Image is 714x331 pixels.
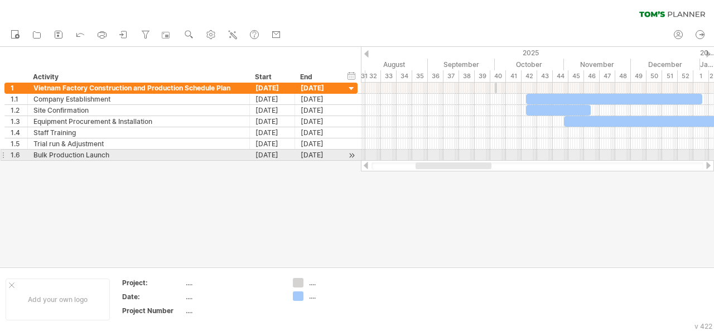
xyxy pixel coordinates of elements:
[568,70,584,82] div: 45
[186,292,279,301] div: ....
[250,105,295,116] div: [DATE]
[122,278,184,287] div: Project:
[647,70,662,82] div: 50
[381,70,397,82] div: 33
[631,70,647,82] div: 49
[11,116,27,127] div: 1.3
[250,116,295,127] div: [DATE]
[428,70,443,82] div: 36
[6,279,110,320] div: Add your own logo
[186,306,279,315] div: ....
[495,59,564,70] div: October 2025
[693,70,709,82] div: 1
[295,94,340,104] div: [DATE]
[11,94,27,104] div: 1.1
[678,70,693,82] div: 52
[443,70,459,82] div: 37
[122,292,184,301] div: Date:
[255,71,288,83] div: Start
[522,70,537,82] div: 42
[694,322,712,330] div: v 422
[11,127,27,138] div: 1.4
[365,70,381,82] div: 32
[506,70,522,82] div: 41
[250,94,295,104] div: [DATE]
[309,291,370,301] div: ....
[11,138,27,149] div: 1.5
[359,59,428,70] div: August 2025
[186,278,279,287] div: ....
[33,105,244,116] div: Site Confirmation
[33,83,244,93] div: Vietnam Factory Construction and Production Schedule Plan
[250,138,295,149] div: [DATE]
[250,127,295,138] div: [DATE]
[397,70,412,82] div: 34
[309,278,370,287] div: ....
[122,306,184,315] div: Project Number
[33,138,244,149] div: Trial run & Adjustment
[295,138,340,149] div: [DATE]
[584,70,600,82] div: 46
[662,70,678,82] div: 51
[33,116,244,127] div: Equipment Procurement & Installation
[295,150,340,160] div: [DATE]
[412,70,428,82] div: 35
[33,127,244,138] div: Staff Training
[33,94,244,104] div: Company Establishment
[490,70,506,82] div: 40
[295,105,340,116] div: [DATE]
[346,150,357,161] div: scroll to activity
[553,70,568,82] div: 44
[615,70,631,82] div: 48
[475,70,490,82] div: 39
[537,70,553,82] div: 43
[250,150,295,160] div: [DATE]
[564,59,631,70] div: November 2025
[428,59,495,70] div: September 2025
[459,70,475,82] div: 38
[33,71,243,83] div: Activity
[295,83,340,93] div: [DATE]
[11,150,27,160] div: 1.6
[295,127,340,138] div: [DATE]
[295,116,340,127] div: [DATE]
[11,83,27,93] div: 1
[600,70,615,82] div: 47
[300,71,334,83] div: End
[33,150,244,160] div: Bulk Production Launch
[250,83,295,93] div: [DATE]
[631,59,700,70] div: December 2025
[11,105,27,116] div: 1.2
